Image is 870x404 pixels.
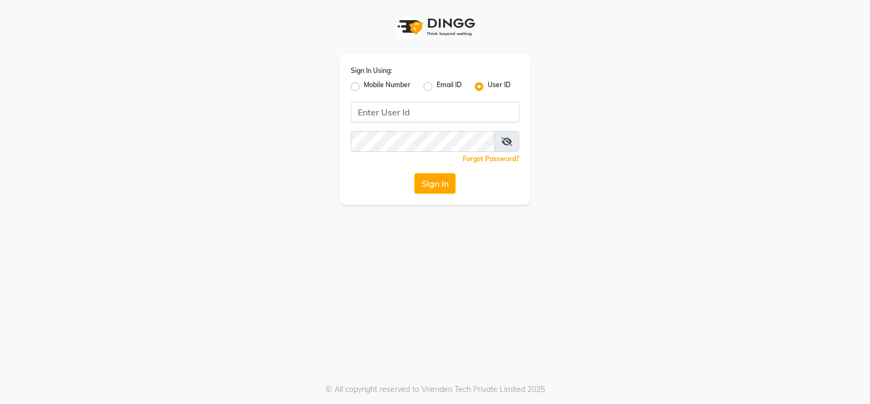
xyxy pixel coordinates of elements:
[351,66,392,76] label: Sign In Using:
[488,80,511,93] label: User ID
[351,102,519,123] input: Username
[364,80,411,93] label: Mobile Number
[414,173,456,194] button: Sign In
[463,155,519,163] a: Forgot Password?
[351,131,495,152] input: Username
[437,80,462,93] label: Email ID
[391,11,478,43] img: logo1.svg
